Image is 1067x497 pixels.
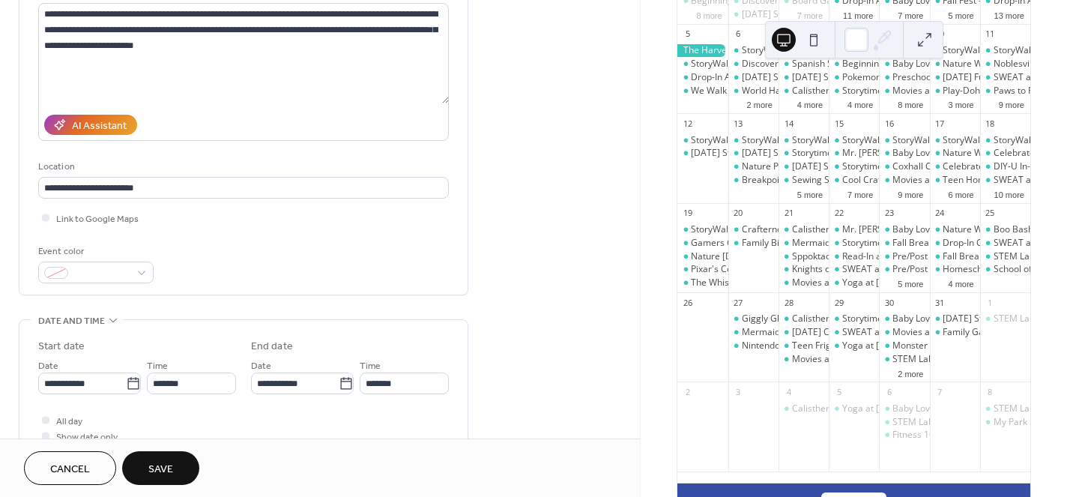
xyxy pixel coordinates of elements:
div: 8 [985,386,996,397]
div: Storytime - Chapter Book Lounge [829,85,879,97]
span: Show date only [56,430,118,445]
div: Fitness 101 - Prather Park [879,429,929,442]
div: Sewing Stuffies for Kids - Fishers Library [792,174,958,187]
div: Baby Love Story Time - Westfield Library [879,223,929,236]
span: Link to Google Maps [56,211,139,227]
div: StoryWalk - Prather Park Carmel [879,134,929,147]
div: StoryWalk - Prather Park Carmel [980,134,1030,147]
div: Nature Sunday School - Cool Creek Nature Center [677,250,728,263]
div: [DATE] Celebration - [GEOGRAPHIC_DATA] [792,326,970,339]
div: Movies at [GEOGRAPHIC_DATA] [892,174,1026,187]
div: 16 [883,118,895,129]
div: StoryWalk - [PERSON_NAME][GEOGRAPHIC_DATA] [742,134,952,147]
div: Calisthenics and Core - [PERSON_NAME][GEOGRAPHIC_DATA] [792,85,1051,97]
div: Discovery Time - Sheridan Library [728,58,779,70]
div: Storytime - Chapter Book Lounge [829,237,879,250]
div: StoryWalk - Prather Park Carmel [930,134,980,147]
button: 5 more [791,187,829,200]
div: Yoga at [GEOGRAPHIC_DATA][PERSON_NAME] [842,403,1037,415]
div: Pixar's Coco Family Movie - Fishers Library [677,263,728,276]
div: Calisthenics and Core - Prather Park [779,403,829,415]
div: Noblesville Farmers Market - Federal Hill Commons [980,58,1030,70]
div: Yoga at Osprey Pointe Pavilion - Morse Park [829,277,879,289]
div: 2 [682,386,693,397]
div: StoryWalk - Prather Park Carmel [677,134,728,147]
button: Save [122,451,199,485]
div: Crafternoon - Carmel Library [728,223,779,236]
div: 22 [833,208,844,219]
div: StoryWalk - [PERSON_NAME][GEOGRAPHIC_DATA] [691,223,901,236]
div: Sppoktacular Boofest! - Westfield Library [779,250,829,263]
div: Mermaid Party - [GEOGRAPHIC_DATA] [742,326,902,339]
div: 25 [985,208,996,219]
div: 5 [833,386,844,397]
div: StoryWalk - Prather Park Carmel [728,134,779,147]
button: 8 more [690,8,728,21]
div: Monday Story Time - Westfield Library [728,71,779,84]
div: Storytime - Chapter Book Lounge [829,160,879,173]
div: StoryWalk - [PERSON_NAME][GEOGRAPHIC_DATA] [792,134,1003,147]
div: StoryWalk - Prather Park Carmel [980,44,1030,57]
div: Celebrate Diwali: Festival of Lights - Carmel Library [930,160,980,173]
div: Crafternoon - [GEOGRAPHIC_DATA] [742,223,891,236]
div: Drop-In Craft - Carmel Library [930,237,980,250]
span: Cancel [50,462,90,478]
div: Coxhall Children's Garden Tour [879,160,929,173]
div: Baby Love Story Time - Westfield Library [879,313,929,325]
div: Family Game Night - The Yard at Fishers District [930,326,980,339]
div: Movies at Midtown - Midtown Plaza Carmel [879,174,929,187]
div: Baby Love Story Time - Westfield Library [879,58,929,70]
div: Pixar's Coco Family Movie - Fishers Library [691,263,868,276]
button: 7 more [892,8,929,21]
div: StoryWalk - Prather Park Carmel [930,44,980,57]
div: Preschool Story Hour - Taylor Center of Natural History [879,71,929,84]
div: 21 [783,208,794,219]
div: Family Bingo Night - [GEOGRAPHIC_DATA] [742,237,918,250]
div: Discovery Time - [GEOGRAPHIC_DATA] [742,58,904,70]
button: 7 more [841,187,879,200]
div: 1 [985,297,996,308]
div: Nature Walks - Grand Junction Plaza [930,147,980,160]
div: Nintendo Switch Game Night - [GEOGRAPHIC_DATA] [742,340,960,352]
div: Fall Break Programs - Cool Creek Nature Center [930,250,980,263]
div: StoryWalk - [PERSON_NAME][GEOGRAPHIC_DATA] [842,134,1053,147]
div: Family Bingo Night - Westfield Library [728,237,779,250]
div: Movies at Midtown [779,277,829,289]
div: Cool Crafting Club Grades 1-5 - Noblesville Library [829,174,879,187]
button: 9 more [892,187,929,200]
div: Teen Fright Night - [GEOGRAPHIC_DATA] [792,340,962,352]
div: Pokemon Trading Hour - Carmel Library [829,71,879,84]
div: Nature [DATE] School - [GEOGRAPHIC_DATA] [691,250,880,263]
div: Calisthenics and Core - Prather Park [779,223,829,236]
div: SWEAT at The Yard Outdoor Pilates - Fishers District [980,237,1030,250]
div: Monster Bash - Noblesville Library [879,340,929,352]
div: Nature Preschool Explorers - [GEOGRAPHIC_DATA] [742,160,955,173]
div: Play-Doh Maker Station: Monsters - Carmel Library [930,85,980,97]
div: Baby Love Story Time - Westfield Library [879,147,929,160]
div: Storytime - Schoolhouse 7 Cafe [792,147,922,160]
div: Teen Fright Night - Noblesville Library [779,340,829,352]
div: Paws to Read - Westfield Library [980,85,1030,97]
div: 28 [783,297,794,308]
div: 31 [934,297,946,308]
div: Monday Story Time - Westfield Library [728,8,779,21]
div: The Harvest Moon Festival - Main Street Sheridan [677,44,728,57]
div: 30 [883,297,895,308]
div: SWEAT at The Yard Outdoor Yoga - Fishers District [829,326,879,339]
button: 6 more [942,187,979,200]
div: My Park Series - Carmel Parks [980,416,1030,429]
div: The Whisk Kids - [GEOGRAPHIC_DATA] [691,277,851,289]
div: 12 [682,118,693,129]
span: Time [147,358,168,374]
div: 18 [985,118,996,129]
div: STEM Lab Thursdays - Westfield Library [879,416,929,429]
div: Mermaid Party - [GEOGRAPHIC_DATA] [792,237,952,250]
button: 9 more [993,97,1030,110]
span: Time [360,358,381,374]
div: Storytime - Schoolhouse 7 Cafe [779,147,829,160]
div: [DATE] Story Time - [GEOGRAPHIC_DATA] [742,147,916,160]
div: We Walk Indy - [PERSON_NAME] [691,85,824,97]
button: 11 more [837,8,879,21]
div: 24 [934,208,946,219]
div: Coxhall Children's Garden Tour [892,160,1023,173]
